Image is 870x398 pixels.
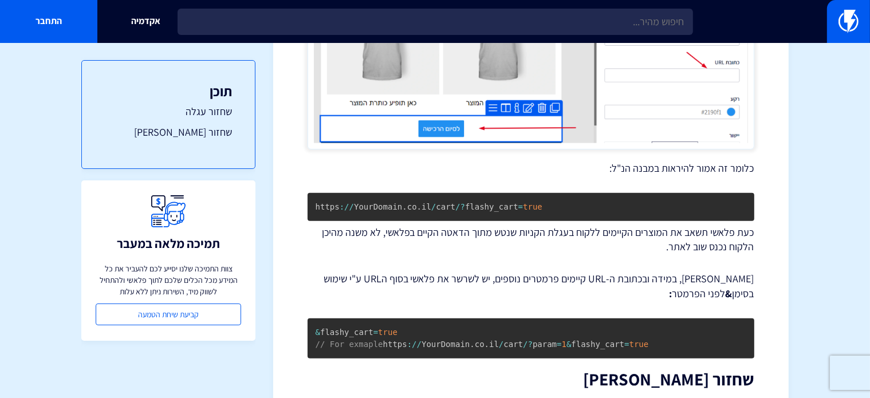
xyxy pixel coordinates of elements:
[460,202,465,211] span: ?
[407,340,412,349] span: :
[316,328,649,349] code: flashy_cart https YourDomain co il cart param flashy_cart
[455,202,460,211] span: /
[373,328,378,337] span: =
[523,340,527,349] span: /
[417,340,422,349] span: /
[378,328,397,337] span: true
[308,370,754,389] h2: שחזור [PERSON_NAME]
[566,340,571,349] span: &
[726,287,733,300] strong: &
[629,340,649,349] span: true
[499,340,503,349] span: /
[485,340,489,349] span: .
[105,84,232,98] h3: תוכן
[308,271,754,301] p: [PERSON_NAME], במידה ובכתובת ה-URL קיימים פרמטרים נוספים, יש לשרשר את פלאשי בסוף הURL ע"י שימוש ב...
[624,340,629,349] span: =
[178,9,693,35] input: חיפוש מהיר...
[96,304,241,325] a: קביעת שיחת הטמעה
[557,340,561,349] span: =
[431,202,436,211] span: /
[349,202,354,211] span: /
[117,237,220,250] h3: תמיכה מלאה במעבר
[470,340,474,349] span: .
[308,161,754,176] p: כלומר זה אמור להיראות במבנה הנ"ל:
[562,340,566,349] span: 1
[340,202,344,211] span: :
[105,104,232,119] a: שחזור עגלה
[105,125,232,140] a: שחזור [PERSON_NAME]
[316,340,383,349] span: // For exmaple
[670,287,672,300] strong: :
[523,202,542,211] span: true
[344,202,349,211] span: /
[96,263,241,297] p: צוות התמיכה שלנו יסייע לכם להעביר את כל המידע מכל הכלים שלכם לתוך פלאשי ולהתחיל לשווק מיד, השירות...
[402,202,407,211] span: .
[417,202,422,211] span: .
[518,202,523,211] span: =
[316,328,320,337] span: &
[308,225,754,254] p: כעת פלאשי תשאב את המוצרים הקיימים ללקוח בעגלת הקניות שנטש מתוך הדאטה הקיים בפלאשי, לא משנה מהיכן ...
[316,202,542,211] code: https YourDomain co il cart flashy_cart
[412,340,416,349] span: /
[528,340,533,349] span: ?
